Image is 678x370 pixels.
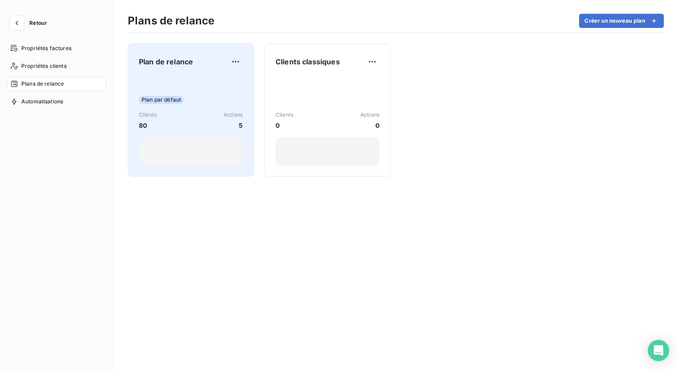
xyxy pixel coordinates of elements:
span: Retour [29,20,47,26]
a: Propriétés clients [7,59,106,73]
span: Actions [360,111,379,119]
button: Créer un nouveau plan [579,14,664,28]
span: Plans de relance [21,80,64,88]
a: Plans de relance [7,77,106,91]
span: Actions [224,111,243,119]
span: 80 [139,121,157,130]
span: Clients classiques [276,56,340,67]
span: Automatisations [21,98,63,106]
span: Propriétés factures [21,44,71,52]
span: Clients [139,111,157,119]
span: Plan de relance [139,56,193,67]
span: 0 [360,121,379,130]
span: Clients [276,111,293,119]
a: Automatisations [7,94,106,109]
span: 5 [224,121,243,130]
span: Propriétés clients [21,62,67,70]
span: 0 [276,121,293,130]
span: Plan par défaut [139,96,184,104]
div: Open Intercom Messenger [648,340,669,361]
a: Propriétés factures [7,41,106,55]
button: Retour [7,16,54,30]
h3: Plans de relance [128,13,214,29]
